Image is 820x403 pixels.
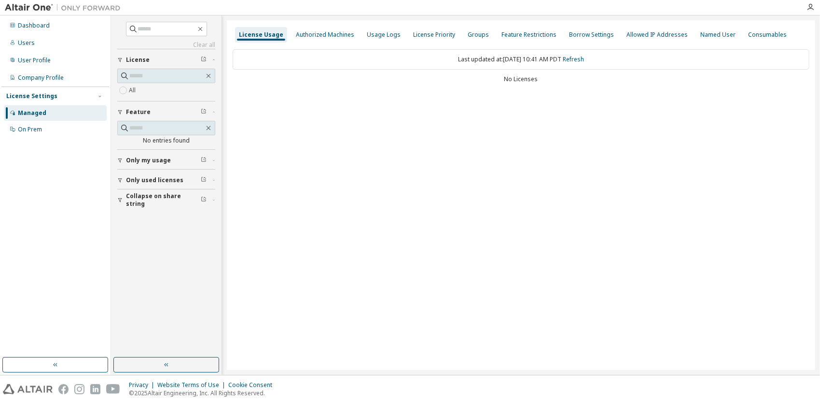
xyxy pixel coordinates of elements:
[748,31,787,39] div: Consumables
[117,137,215,144] div: No entries found
[413,31,455,39] div: License Priority
[126,157,171,164] span: Only my usage
[117,49,215,71] button: License
[18,22,50,29] div: Dashboard
[126,176,183,184] span: Only used licenses
[201,196,207,204] span: Clear filter
[126,192,201,208] span: Collapse on share string
[367,31,401,39] div: Usage Logs
[129,389,278,397] p: © 2025 Altair Engineering, Inc. All Rights Reserved.
[117,189,215,211] button: Collapse on share string
[233,75,809,83] div: No Licenses
[18,126,42,133] div: On Prem
[117,170,215,191] button: Only used licenses
[296,31,354,39] div: Authorized Machines
[563,55,584,63] a: Refresh
[239,31,283,39] div: License Usage
[18,39,35,47] div: Users
[157,381,228,389] div: Website Terms of Use
[18,57,51,64] div: User Profile
[90,384,100,394] img: linkedin.svg
[3,384,53,394] img: altair_logo.svg
[126,108,151,116] span: Feature
[129,85,138,96] label: All
[201,176,207,184] span: Clear filter
[74,384,84,394] img: instagram.svg
[201,56,207,64] span: Clear filter
[58,384,69,394] img: facebook.svg
[501,31,556,39] div: Feature Restrictions
[468,31,489,39] div: Groups
[626,31,688,39] div: Allowed IP Addresses
[228,381,278,389] div: Cookie Consent
[106,384,120,394] img: youtube.svg
[126,56,150,64] span: License
[700,31,736,39] div: Named User
[569,31,614,39] div: Borrow Settings
[201,108,207,116] span: Clear filter
[18,109,46,117] div: Managed
[117,41,215,49] a: Clear all
[201,157,207,164] span: Clear filter
[129,381,157,389] div: Privacy
[18,74,64,82] div: Company Profile
[233,49,809,70] div: Last updated at: [DATE] 10:41 AM PDT
[6,92,57,100] div: License Settings
[5,3,125,13] img: Altair One
[117,101,215,123] button: Feature
[117,150,215,171] button: Only my usage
